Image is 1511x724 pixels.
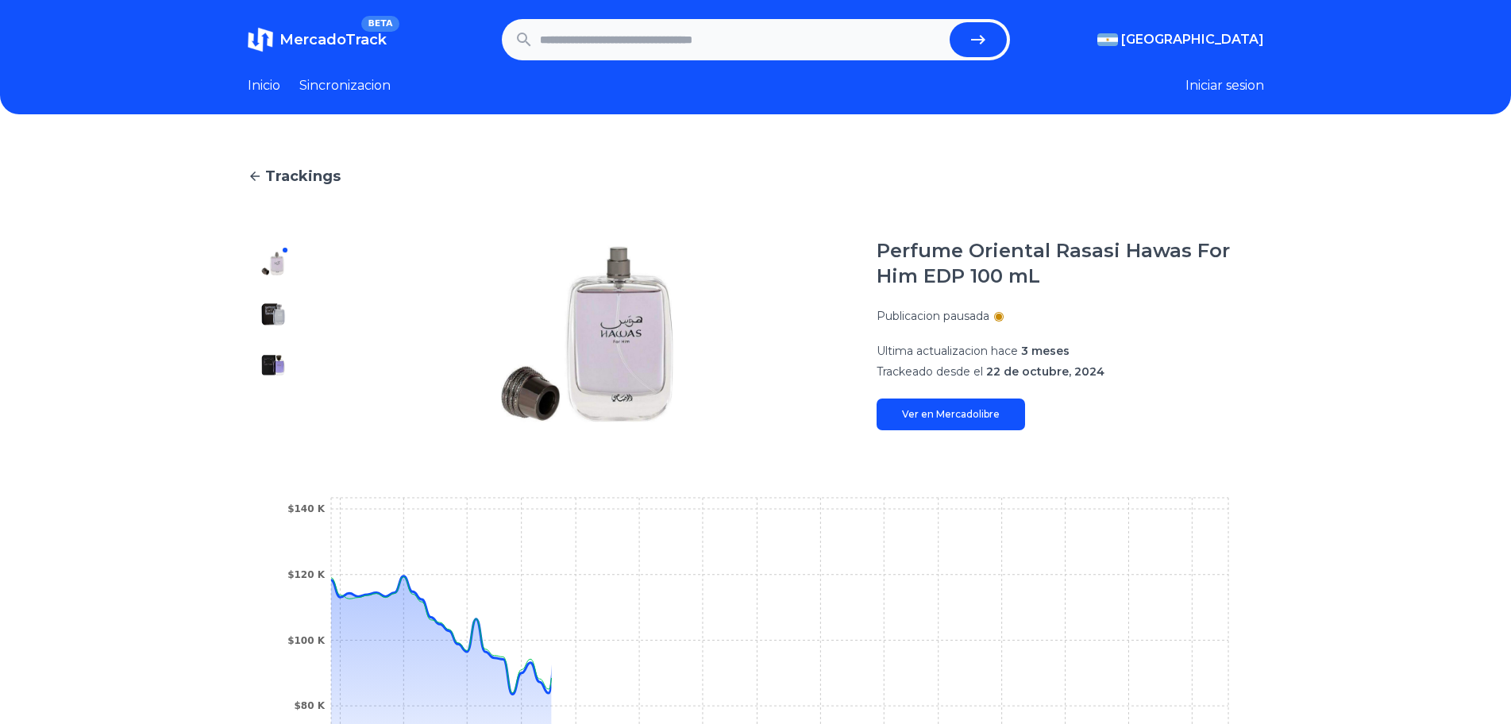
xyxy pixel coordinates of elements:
[260,251,286,276] img: Perfume Oriental Rasasi Hawas For Him EDP 100 mL
[248,76,280,95] a: Inicio
[877,399,1025,430] a: Ver en Mercadolibre
[265,165,341,187] span: Trackings
[279,31,387,48] span: MercadoTrack
[877,308,989,324] p: Publicacion pausada
[877,238,1264,289] h1: Perfume Oriental Rasasi Hawas For Him EDP 100 mL
[877,364,983,379] span: Trackeado desde el
[1185,76,1264,95] button: Iniciar sesion
[287,569,326,580] tspan: $120 K
[361,16,399,32] span: BETA
[260,302,286,327] img: Perfume Oriental Rasasi Hawas For Him EDP 100 mL
[1097,33,1118,46] img: Argentina
[330,238,845,430] img: Perfume Oriental Rasasi Hawas For Him EDP 100 mL
[1121,30,1264,49] span: [GEOGRAPHIC_DATA]
[877,344,1018,358] span: Ultima actualizacion hace
[287,503,326,514] tspan: $140 K
[1097,30,1264,49] button: [GEOGRAPHIC_DATA]
[299,76,391,95] a: Sincronizacion
[248,165,1264,187] a: Trackings
[260,352,286,378] img: Perfume Oriental Rasasi Hawas For Him EDP 100 mL
[287,635,326,646] tspan: $100 K
[294,700,325,711] tspan: $80 K
[1021,344,1070,358] span: 3 meses
[986,364,1104,379] span: 22 de octubre, 2024
[248,27,273,52] img: MercadoTrack
[248,27,387,52] a: MercadoTrackBETA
